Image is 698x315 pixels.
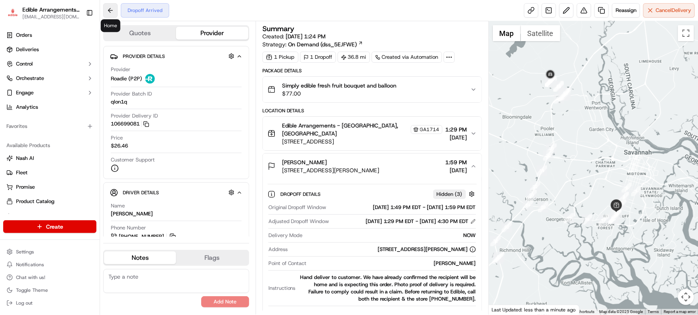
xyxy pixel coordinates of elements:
span: Reassign [616,7,636,14]
div: 55 [558,91,568,101]
div: 51 [494,252,504,262]
span: Cancel Delivery [656,7,691,14]
span: $26.46 [111,142,128,150]
span: Instructions [268,285,296,292]
div: 31 [611,209,622,219]
div: 25 [553,81,564,91]
div: 1 Dropoff [300,52,336,63]
button: Notes [104,251,176,264]
button: Toggle fullscreen view [678,25,694,41]
div: We're available if you need us! [27,84,101,91]
a: Nash AI [6,155,93,162]
div: 17 [598,215,609,225]
span: [DATE] [446,166,467,174]
button: Edible Arrangements - [GEOGRAPHIC_DATA], [GEOGRAPHIC_DATA] [22,6,80,14]
button: [EMAIL_ADDRESS][DOMAIN_NAME] [22,14,80,20]
span: Nash AI [16,155,34,162]
img: roadie-logo-v2.jpg [145,74,155,84]
span: Engage [16,89,34,96]
button: Reassign [612,3,640,18]
span: [STREET_ADDRESS][PERSON_NAME] [282,166,380,174]
a: [PHONE_NUMBER] [111,232,177,241]
span: Control [16,60,33,68]
span: Map data ©2025 Google [599,309,643,314]
span: Dropoff Details [280,191,322,197]
div: 20 [538,202,548,212]
button: Returns [3,209,96,222]
button: Promise [3,181,96,193]
a: Product Catalog [6,198,93,205]
button: Edible Arrangements - Savannah, GAEdible Arrangements - [GEOGRAPHIC_DATA], [GEOGRAPHIC_DATA][EMAI... [3,3,83,22]
span: Adjusted Dropoff Window [268,218,329,225]
button: Product Catalog [3,195,96,208]
button: Toggle Theme [3,285,96,296]
button: Notifications [3,259,96,270]
a: Orders [3,29,96,42]
button: Chat with us! [3,272,96,283]
button: Control [3,58,96,70]
span: Original Dropoff Window [268,204,326,211]
div: 21 [523,200,533,210]
button: Hidden (3) [433,189,477,199]
div: Hand deliver to customer. We have already confirmed the recipient will be home and is expecting t... [299,274,476,303]
button: Edible Arrangements - [GEOGRAPHIC_DATA], [GEOGRAPHIC_DATA]GA1714[STREET_ADDRESS]1:29 PM[DATE] [263,117,482,150]
a: Powered byPylon [56,135,97,142]
span: Edible Arrangements - [GEOGRAPHIC_DATA], [GEOGRAPHIC_DATA] [282,122,409,138]
span: Toggle Theme [16,287,48,293]
span: Pylon [80,136,97,142]
div: [DATE] 1:49 PM EDT - [DATE] 1:59 PM EDT [330,204,476,211]
button: Map camera controls [678,289,694,305]
div: 36.8 mi [338,52,370,63]
div: [PERSON_NAME] [111,210,153,217]
button: Show satellite imagery [521,25,560,41]
span: Created: [262,32,326,40]
button: Nash AI [3,152,96,165]
span: $77.00 [282,90,397,98]
img: 1736555255976-a54dd68f-1ca7-489b-9aae-adbdc363a1c4 [8,76,22,91]
div: [STREET_ADDRESS][PERSON_NAME] [378,246,476,253]
div: 58 [560,88,571,98]
a: Returns [6,212,93,219]
a: Analytics [3,101,96,114]
div: Location Details [262,108,482,114]
span: Knowledge Base [16,116,61,124]
div: NOW [306,232,476,239]
a: Promise [6,183,93,191]
div: 52 [502,222,512,232]
a: Deliveries [3,43,96,56]
button: Provider Details [110,50,242,63]
img: Nash [8,8,24,24]
span: Provider Batch ID [111,90,152,98]
div: 56 [559,90,569,101]
span: Settings [16,249,34,255]
span: [DATE] [446,134,467,142]
div: Package Details [262,68,482,74]
div: 22 [530,181,540,192]
div: 54 [537,165,547,176]
div: Last Updated: less than a minute ago [489,305,580,315]
div: [PERSON_NAME] [310,260,476,267]
div: 18 [582,214,592,225]
span: Create [46,223,63,231]
div: 33 [492,253,503,264]
span: Deliveries [16,46,39,53]
img: Google [491,304,517,315]
div: 16 [608,213,619,224]
button: [PERSON_NAME][STREET_ADDRESS][PERSON_NAME]1:59 PM[DATE] [263,154,482,179]
a: Report a map error [664,309,696,314]
span: Driver Details [123,189,159,196]
div: 23 [546,144,557,154]
span: Price [111,134,123,142]
button: Provider [176,27,248,40]
button: Flags [176,251,248,264]
button: Engage [3,86,96,99]
div: 3 [619,192,629,202]
span: Log out [16,300,32,306]
span: Promise [16,183,35,191]
span: qlon1q [111,98,127,106]
button: Fleet [3,166,96,179]
span: 1:29 PM [446,126,467,134]
div: 📗 [8,117,14,123]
